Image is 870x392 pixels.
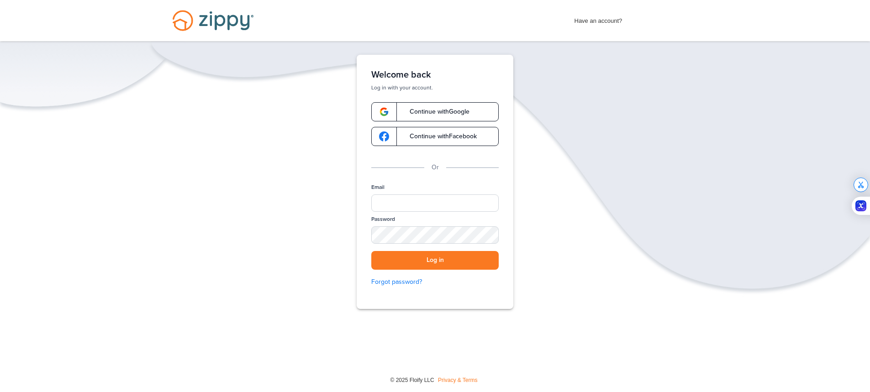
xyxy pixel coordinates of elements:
[371,84,499,91] p: Log in with your account.
[379,131,389,141] img: google-logo
[371,277,499,287] a: Forgot password?
[371,127,499,146] a: google-logoContinue withFacebook
[371,215,395,223] label: Password
[371,251,499,270] button: Log in
[371,69,499,80] h1: Welcome back
[401,133,477,140] span: Continue with Facebook
[432,162,439,172] p: Or
[438,377,477,383] a: Privacy & Terms
[390,377,434,383] span: © 2025 Floify LLC
[371,194,499,212] input: Email
[379,107,389,117] img: google-logo
[401,109,469,115] span: Continue with Google
[371,183,385,191] label: Email
[575,11,622,26] span: Have an account?
[371,226,499,244] input: Password
[371,102,499,121] a: google-logoContinue withGoogle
